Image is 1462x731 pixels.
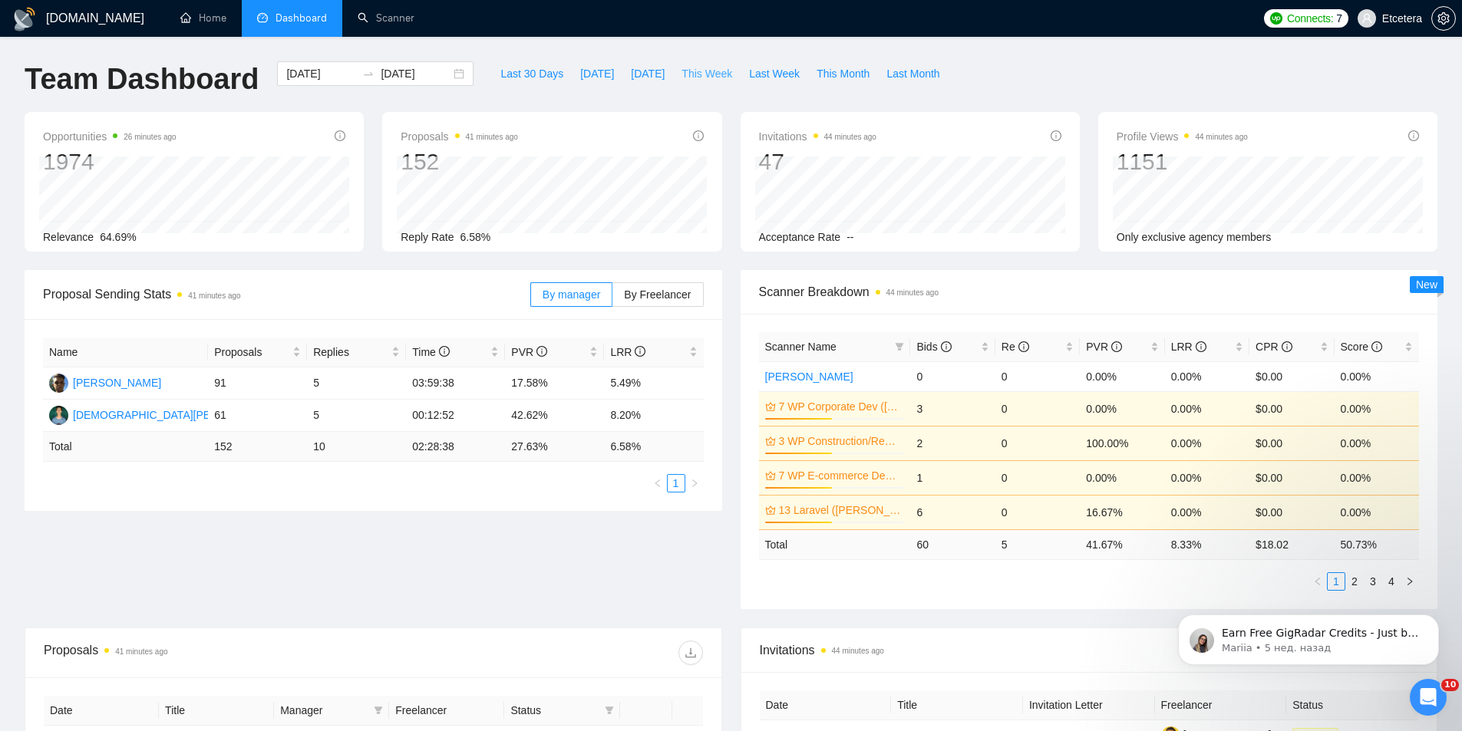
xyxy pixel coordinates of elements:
span: 7 [1336,10,1342,27]
td: 1 [910,460,995,495]
a: 13 Laravel ([PERSON_NAME]) [779,502,902,519]
td: 0 [995,361,1080,391]
span: info-circle [635,346,645,357]
td: 8.20% [604,400,703,432]
span: right [690,479,699,488]
time: 41 minutes ago [188,291,240,300]
span: info-circle [439,346,450,357]
td: 8.33 % [1165,529,1249,559]
li: Previous Page [648,474,667,492]
button: [DATE] [572,61,622,86]
span: Scanner Name [765,341,837,353]
td: 17.58% [505,367,604,400]
button: Last Month [878,61,948,86]
a: 7 WP E-commerce Development ([PERSON_NAME] B) [779,467,902,484]
button: This Week [673,61,741,86]
td: 42.62% [505,400,604,432]
div: [PERSON_NAME] [73,374,161,391]
span: filter [605,706,614,715]
span: Last Month [886,65,939,82]
span: Earn Free GigRadar Credits - Just by Sharing Your Story! 💬 Want more credits for sending proposal... [67,44,265,423]
span: filter [371,699,386,722]
span: swap-right [362,68,375,80]
span: 10 [1441,679,1459,691]
button: right [685,474,704,492]
span: info-circle [1111,341,1122,352]
a: II[DEMOGRAPHIC_DATA][PERSON_NAME] [49,408,282,420]
span: New [1416,278,1437,291]
span: Score [1341,341,1382,353]
span: info-circle [693,130,704,141]
td: 5 [307,367,406,400]
td: 5.49% [604,367,703,400]
td: 0 [995,426,1080,460]
span: Profile Views [1117,127,1248,146]
span: left [1313,577,1322,586]
span: Time [412,346,449,358]
button: Last Week [741,61,808,86]
td: $ 18.02 [1249,529,1334,559]
li: 3 [1364,572,1382,591]
th: Name [43,338,208,367]
li: 4 [1382,572,1401,591]
span: info-circle [335,130,345,141]
button: download [678,640,703,665]
th: Freelancer [1155,690,1287,720]
span: 64.69% [100,231,136,243]
th: Title [159,696,274,726]
td: 6.58 % [604,432,703,462]
span: info-circle [1196,341,1206,352]
td: 0.00% [1080,391,1164,426]
span: By Freelancer [624,288,691,301]
th: Date [44,696,159,726]
input: End date [381,65,450,82]
span: to [362,68,375,80]
td: 0.00% [1335,361,1419,391]
span: Bids [916,341,951,353]
div: 1974 [43,147,177,176]
td: 03:59:38 [406,367,505,400]
span: CPR [1256,341,1292,353]
time: 41 minutes ago [115,647,167,656]
button: right [1401,572,1419,591]
td: 50.73 % [1335,529,1419,559]
button: This Month [808,61,878,86]
th: Replies [307,338,406,367]
span: info-circle [1408,130,1419,141]
li: Previous Page [1309,572,1327,591]
td: 0 [910,361,995,391]
span: Reply Rate [401,231,454,243]
a: AP[PERSON_NAME] [49,376,161,388]
span: crown [765,505,776,515]
td: $0.00 [1249,391,1334,426]
div: [DEMOGRAPHIC_DATA][PERSON_NAME] [73,407,282,423]
span: filter [602,699,617,722]
span: Status [510,702,598,719]
td: 152 [208,432,307,462]
time: 41 minutes ago [466,133,518,141]
td: 91 [208,367,307,400]
h1: Team Dashboard [25,61,259,97]
a: 2 [1346,573,1363,590]
td: 0.00% [1165,426,1249,460]
td: 0.00% [1335,460,1419,495]
time: 44 minutes ago [1195,133,1247,141]
td: 0.00% [1165,460,1249,495]
span: right [1405,577,1414,586]
span: info-circle [1371,341,1382,352]
td: 0 [995,460,1080,495]
td: 0.00% [1165,495,1249,529]
time: 44 minutes ago [824,133,876,141]
td: 61 [208,400,307,432]
a: setting [1431,12,1456,25]
td: 5 [307,400,406,432]
button: Last 30 Days [492,61,572,86]
li: Next Page [1401,572,1419,591]
time: 26 minutes ago [124,133,176,141]
td: 10 [307,432,406,462]
span: By manager [543,288,600,301]
td: Total [759,529,911,559]
td: 6 [910,495,995,529]
td: 0.00% [1080,460,1164,495]
span: Re [1002,341,1029,353]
